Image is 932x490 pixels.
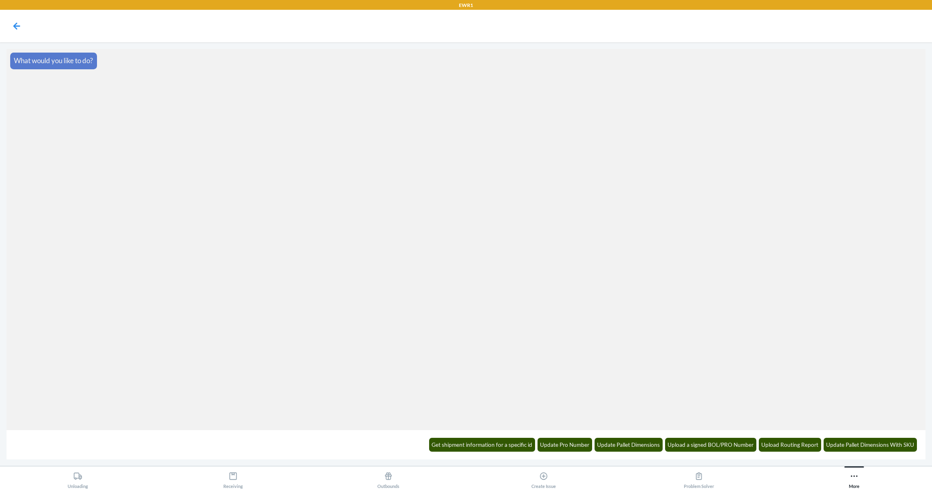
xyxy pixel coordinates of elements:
[684,468,714,489] div: Problem Solver
[531,468,556,489] div: Create Issue
[849,468,859,489] div: More
[665,438,757,452] button: Upload a signed BOL/PRO Number
[466,466,621,489] button: Create Issue
[459,2,473,9] p: EWR1
[429,438,535,452] button: Get shipment information for a specific id
[777,466,932,489] button: More
[824,438,917,452] button: Update Pallet Dimensions With SKU
[14,55,93,66] p: What would you like to do?
[621,466,777,489] button: Problem Solver
[68,468,88,489] div: Unloading
[759,438,822,452] button: Upload Routing Report
[311,466,466,489] button: Outbounds
[155,466,311,489] button: Receiving
[595,438,663,452] button: Update Pallet Dimensions
[223,468,243,489] div: Receiving
[377,468,399,489] div: Outbounds
[538,438,593,452] button: Update Pro Number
